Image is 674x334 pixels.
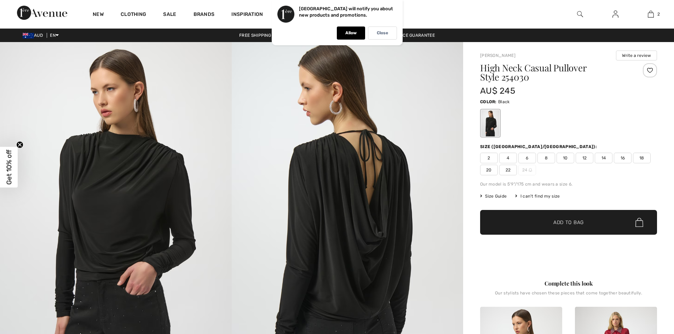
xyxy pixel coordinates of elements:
[480,99,497,104] span: Color:
[121,11,146,19] a: Clothing
[633,153,651,163] span: 18
[529,168,532,172] img: ring-m.svg
[633,10,668,18] a: 2
[23,33,46,38] span: AUD
[614,153,632,163] span: 16
[518,165,536,175] span: 24
[557,153,574,163] span: 10
[299,6,393,18] p: [GEOGRAPHIC_DATA] will notify you about new products and promotions.
[635,218,643,227] img: Bag.svg
[480,153,498,163] span: 2
[480,53,515,58] a: [PERSON_NAME]
[607,10,624,19] a: Sign In
[234,33,326,38] a: Free shipping on orders over $180
[577,10,583,18] img: search the website
[657,11,660,17] span: 2
[345,30,357,36] p: Allow
[480,193,507,199] span: Size Guide
[231,11,263,19] span: Inspiration
[480,279,657,288] div: Complete this look
[629,281,667,299] iframe: Opens a widget where you can find more information
[480,63,628,82] h1: High Neck Casual Pullover Style 254030
[518,153,536,163] span: 6
[616,51,657,60] button: Write a review
[595,153,612,163] span: 14
[480,165,498,175] span: 20
[50,33,59,38] span: EN
[480,143,598,150] div: Size ([GEOGRAPHIC_DATA]/[GEOGRAPHIC_DATA]):
[648,10,654,18] img: My Bag
[16,141,23,148] button: Close teaser
[23,33,34,39] img: Australian Dollar
[17,6,67,20] img: 1ère Avenue
[537,153,555,163] span: 8
[480,181,657,187] div: Our model is 5'9"/175 cm and wears a size 6.
[480,291,657,301] div: Our stylists have chosen these pieces that come together beautifully.
[499,153,517,163] span: 4
[5,150,13,184] span: Get 10% off
[480,86,515,96] span: AU$ 245
[498,99,510,104] span: Black
[194,11,215,19] a: Brands
[553,219,584,226] span: Add to Bag
[93,11,104,19] a: New
[163,11,176,19] a: Sale
[612,10,618,18] img: My Info
[481,110,500,136] div: Black
[576,153,593,163] span: 12
[377,30,388,36] p: Close
[480,210,657,235] button: Add to Bag
[499,165,517,175] span: 22
[372,33,440,38] a: Lowest Price Guarantee
[515,193,560,199] div: I can't find my size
